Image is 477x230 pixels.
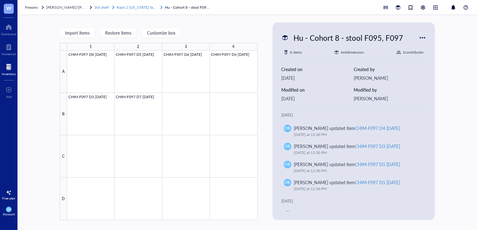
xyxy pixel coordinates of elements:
[25,5,38,10] span: Freezers
[46,4,93,11] a: [PERSON_NAME]/[PERSON_NAME]
[25,4,45,11] a: Freezers
[294,143,400,150] div: [PERSON_NAME] updated item
[285,180,290,185] span: OS
[281,86,354,93] div: Modified on
[7,208,10,211] span: OS
[65,30,90,35] span: Import items
[285,162,290,167] span: OS
[2,52,16,56] div: Notebook
[355,179,400,185] div: CHIM-F097 D5 [DATE]
[94,5,109,10] span: 3rd shelf
[100,28,137,38] button: Restore items
[281,208,426,226] a: [PERSON_NAME] III created itemCHIM-F097 D7 [DATE]
[46,5,108,10] span: [PERSON_NAME]/[PERSON_NAME]
[294,186,419,192] div: [DATE] at 12:30 PM
[355,125,400,131] div: CHIM-F097 D4 [DATE]
[90,43,92,50] div: 1
[60,28,95,38] button: Import items
[294,125,400,132] div: [PERSON_NAME] updated item
[358,211,403,217] div: CHIM-F097 D7 [DATE]
[285,144,290,149] span: OS
[60,178,67,220] div: D
[281,158,426,176] a: OS[PERSON_NAME] updated itemCHIM-F097 D5 [DATE][DATE] at 12:30 PM
[2,62,16,76] a: Inventory
[3,212,15,216] div: Account
[2,72,16,76] div: Inventory
[294,150,419,156] div: [DATE] at 12:30 PM
[281,95,354,102] div: [DATE]
[294,211,404,218] div: [PERSON_NAME] III created item
[354,95,426,102] div: [PERSON_NAME]
[1,22,17,36] a: Dashboard
[355,143,400,149] div: CHIM-F097 D3 [DATE]
[117,5,243,10] span: Rack 2 [US_STATE] farm / [GEOGRAPHIC_DATA]/Influenza Challenge study
[281,122,426,140] a: OS[PERSON_NAME] updated itemCHIM-F097 D4 [DATE][DATE] at 12:30 PM
[105,30,131,35] span: Restore items
[354,86,426,93] div: Modified by
[403,49,424,55] div: 1 contributor
[285,126,290,131] span: OS
[6,95,12,98] div: Add
[142,28,181,38] button: Customize box
[60,135,67,178] div: C
[60,93,67,135] div: B
[281,198,426,204] div: [DATE]
[291,31,406,44] div: Hu - Cohort 8 - stool F095, F097
[294,132,419,138] div: [DATE] at 12:30 PM
[137,43,139,50] div: 2
[355,161,400,167] div: CHIM-F097 D5 [DATE]
[294,168,419,174] div: [DATE] at 12:30 PM
[281,176,426,194] a: OS[PERSON_NAME] updated itemCHIM-F097 D5 [DATE][DATE] at 12:30 PM
[294,179,400,186] div: [PERSON_NAME] updated item
[6,4,12,12] span: W
[341,49,364,55] div: 4 x 4 dimension
[60,50,67,93] div: A
[147,30,175,35] span: Customize box
[1,32,17,36] div: Dashboard
[2,42,16,56] a: Notebook
[290,49,302,55] div: 6 items
[294,161,400,168] div: [PERSON_NAME] updated item
[281,66,354,73] div: Created on
[2,196,15,200] div: Free plan
[354,74,426,81] div: [PERSON_NAME]
[281,74,354,81] div: [DATE]
[232,43,234,50] div: 4
[185,43,187,50] div: 3
[94,4,164,11] a: 3rd shelfRack 2 [US_STATE] farm / [GEOGRAPHIC_DATA]/Influenza Challenge study
[281,140,426,158] a: OS[PERSON_NAME] updated itemCHIM-F097 D3 [DATE][DATE] at 12:30 PM
[165,4,212,11] a: Hu - Cohort 8 - stool F095, F097
[354,66,426,73] div: Created by
[281,112,426,118] div: [DATE]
